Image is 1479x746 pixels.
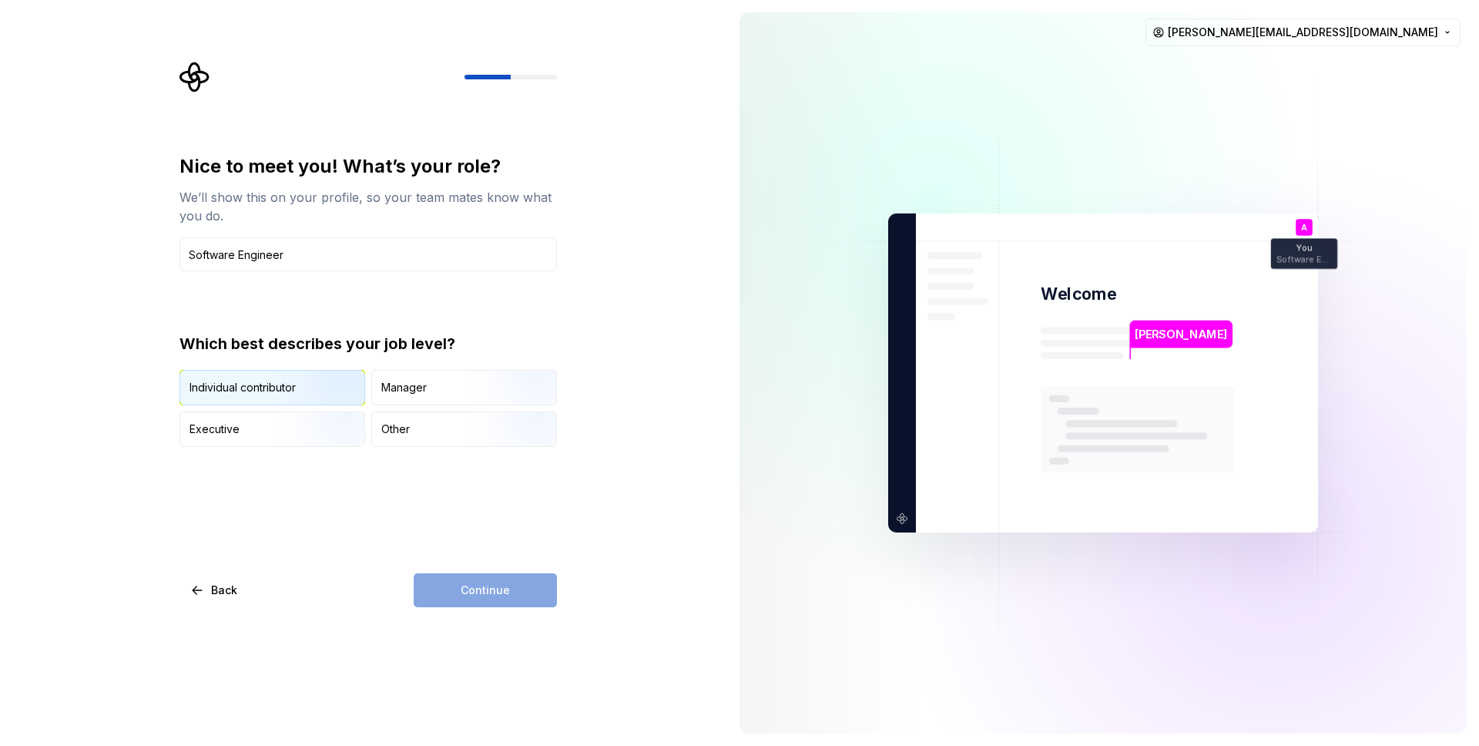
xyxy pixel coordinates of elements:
[1145,18,1461,46] button: [PERSON_NAME][EMAIL_ADDRESS][DOMAIN_NAME]
[381,422,410,437] div: Other
[1041,283,1116,305] p: Welcome
[189,422,240,437] div: Executive
[211,583,237,598] span: Back
[1135,326,1227,343] p: [PERSON_NAME]
[381,380,427,395] div: Manager
[1296,244,1312,253] p: You
[1301,223,1307,232] p: A
[1168,25,1438,40] span: [PERSON_NAME][EMAIL_ADDRESS][DOMAIN_NAME]
[189,380,296,395] div: Individual contributor
[1276,255,1332,264] p: Software Engineer
[179,188,557,225] div: We’ll show this on your profile, so your team mates know what you do.
[179,62,210,92] svg: Supernova Logo
[179,573,250,607] button: Back
[179,154,557,179] div: Nice to meet you! What’s your role?
[179,333,557,355] div: Which best describes your job level?
[179,237,557,271] input: Job title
